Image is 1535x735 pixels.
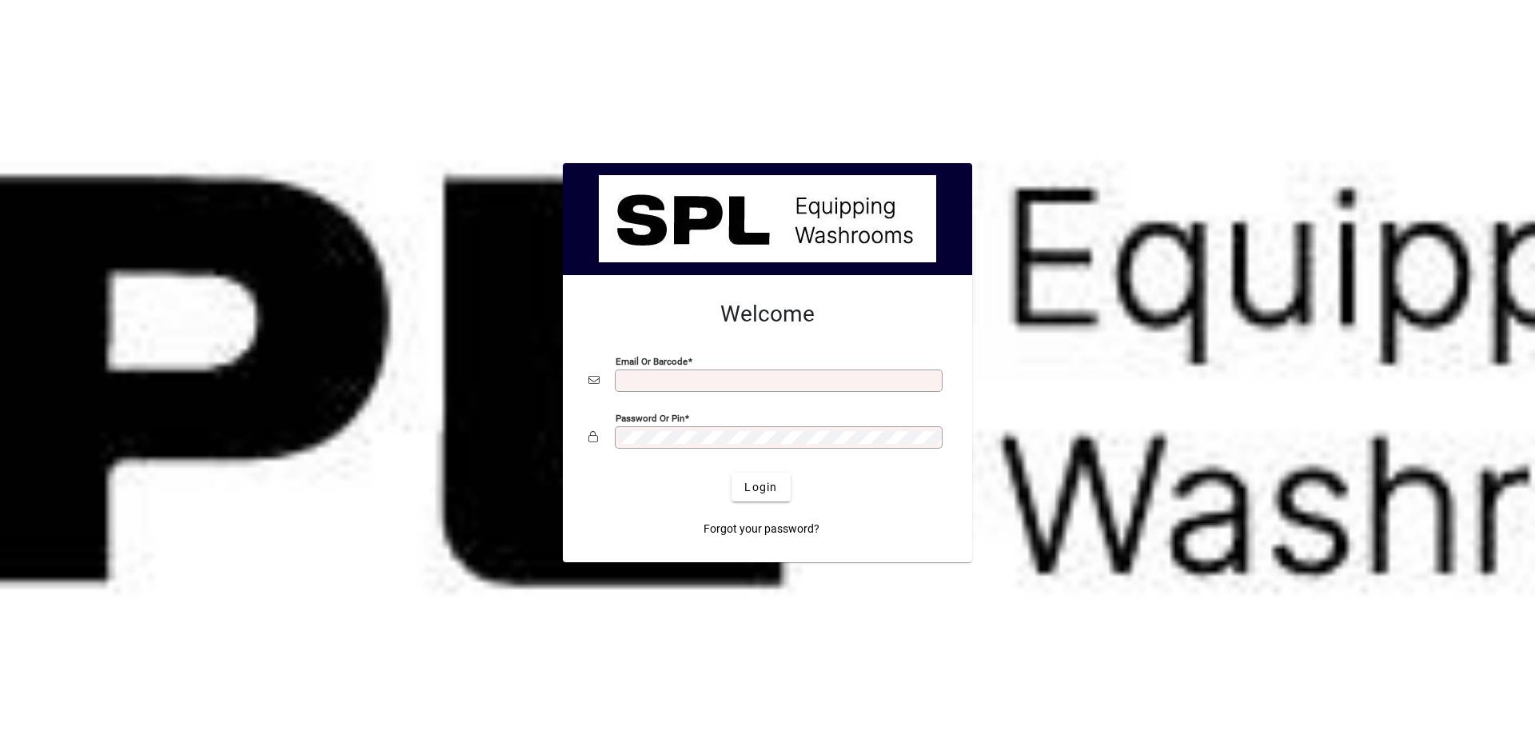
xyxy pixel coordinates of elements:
[616,413,684,424] mat-label: Password or Pin
[697,514,826,543] a: Forgot your password?
[744,479,777,496] span: Login
[588,301,947,328] h2: Welcome
[616,356,688,367] mat-label: Email or Barcode
[704,521,819,537] span: Forgot your password?
[732,473,790,501] button: Login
